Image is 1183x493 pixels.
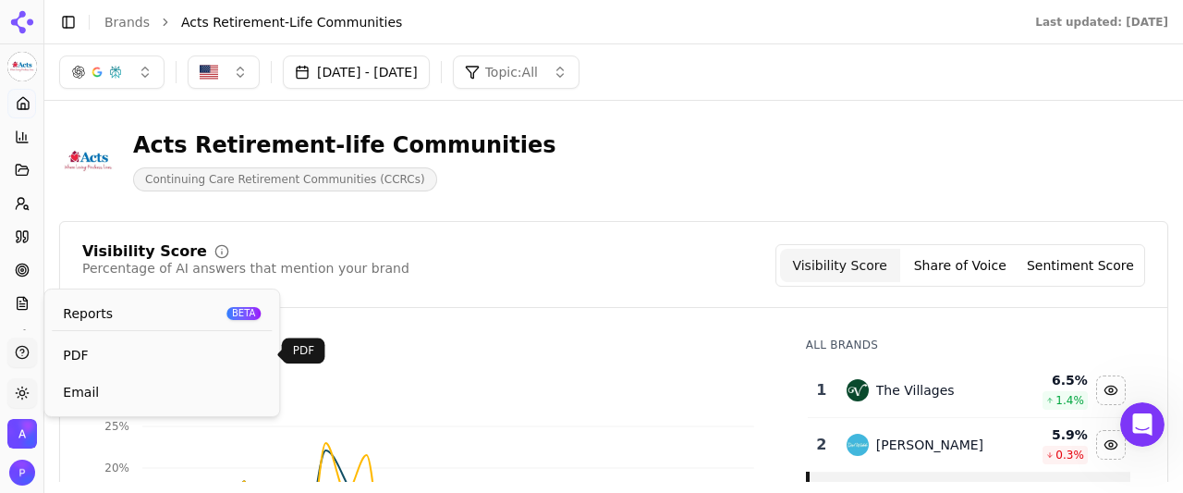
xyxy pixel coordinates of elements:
button: Open organization switcher [7,419,37,449]
div: The Villages [876,381,955,400]
div: Percentage of AI answers that mention your brand [82,259,409,277]
span: Messages [246,341,310,354]
tspan: 20% [104,462,129,475]
span: Home [71,341,113,354]
img: the villages [847,379,869,401]
div: 5.9 % [1006,425,1087,444]
button: Hide del webb data [1096,430,1126,460]
tr: 1the villagesThe Villages6.5%1.4%Hide the villages data [808,364,1130,418]
div: Send us a message [38,234,309,253]
img: del webb [847,434,869,456]
button: Current brand: Acts Retirement-Life Communities [7,52,37,81]
img: Profile image for Deniz [233,30,270,67]
div: 5.8% [104,338,769,371]
img: Patrick [9,460,35,486]
a: Brands [104,15,150,30]
button: Hide the villages data [1096,376,1126,405]
a: PDF [52,339,272,372]
div: Last updated: [DATE] [1035,15,1168,30]
span: PDF [63,346,261,364]
span: 0.3 % [1055,448,1084,462]
img: logo [37,33,177,63]
tr: 2del webb[PERSON_NAME]5.9%0.3%Hide del webb data [808,418,1130,473]
button: Messages [185,295,370,369]
img: Acts Retirement-Life Communities [7,52,37,81]
span: BETA [226,307,261,320]
img: Arc Intermedia [7,419,37,449]
img: Profile image for Alp [268,30,305,67]
div: [PERSON_NAME] [876,436,983,454]
p: Hi [PERSON_NAME] [37,131,333,163]
tspan: 25% [104,420,129,433]
div: Acts Retirement-life Communities [133,130,556,160]
p: How can we help? [37,163,333,194]
p: PDF [293,343,314,358]
button: Visibility Score [780,249,900,282]
div: 6.5 % [1006,371,1087,389]
span: Reports [63,304,113,323]
img: Acts Retirement-Life Communities [59,131,118,191]
button: Sentiment Score [1020,249,1140,282]
nav: breadcrumb [104,13,998,31]
div: 2 [815,434,828,456]
span: Email [63,383,261,401]
button: Open user button [9,460,35,486]
button: Share of Voice [900,249,1020,282]
span: Acts Retirement-Life Communities [181,13,402,31]
span: 1.4 % [1055,393,1084,408]
button: [DATE] - [DATE] [283,55,430,89]
img: United States [200,63,218,81]
div: Send us a message [18,218,351,269]
div: All Brands [806,338,1130,352]
iframe: Intercom live chat [1120,402,1165,447]
span: Topic: All [485,63,538,81]
a: Email [52,376,272,409]
div: Close [318,30,351,63]
span: Continuing Care Retirement Communities (CCRCs) [133,167,437,191]
div: 1 [815,379,828,401]
div: Visibility Score [82,244,207,259]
